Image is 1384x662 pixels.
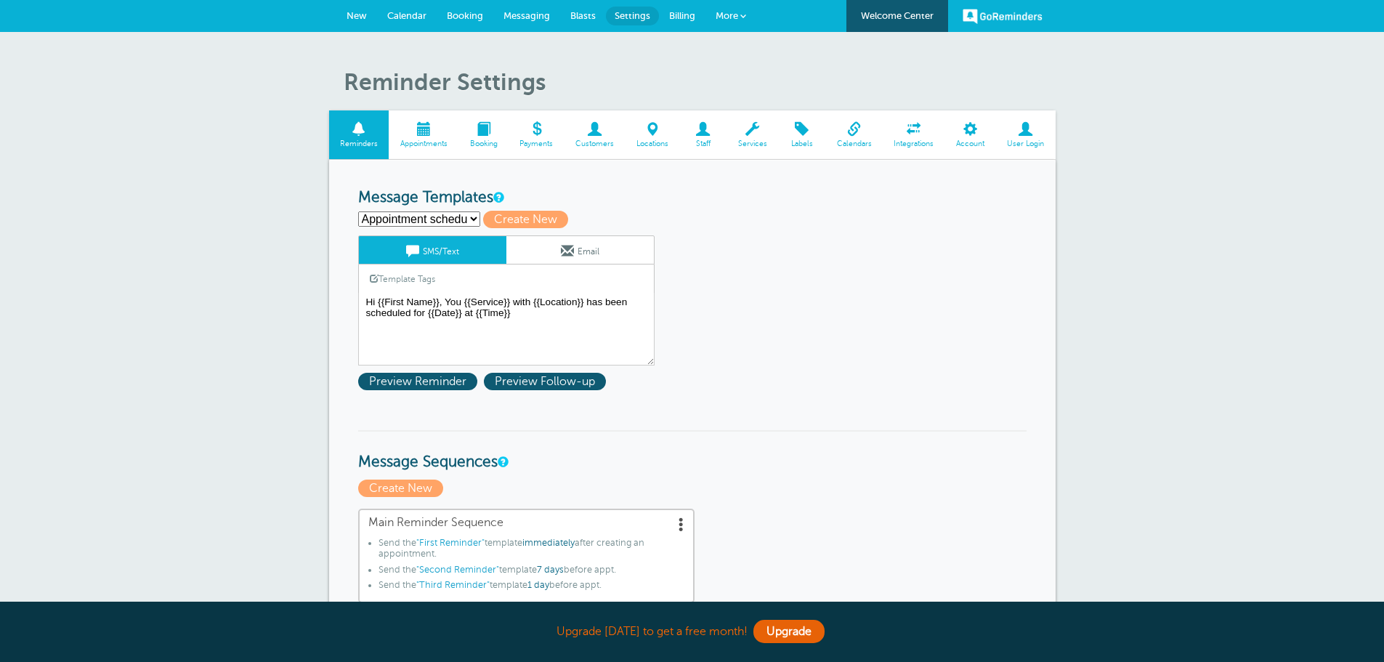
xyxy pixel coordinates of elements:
[833,140,875,148] span: Calendars
[336,140,382,148] span: Reminders
[358,480,443,497] span: Create New
[564,110,626,159] a: Customers
[483,213,575,226] a: Create New
[358,189,1027,207] h3: Message Templates
[458,110,509,159] a: Booking
[727,110,778,159] a: Services
[669,10,695,21] span: Billing
[358,430,1027,472] h3: Message Sequences
[379,580,684,596] li: Send the template before appt.
[379,565,684,581] li: Send the template before appt.
[537,565,564,575] span: 7 days
[506,236,654,264] a: Email
[484,373,606,390] span: Preview Follow-up
[527,580,549,590] span: 1 day
[359,236,506,264] a: SMS/Text
[572,140,618,148] span: Customers
[570,10,596,21] span: Blasts
[358,293,655,366] textarea: Hi {{First Name}}, You {{Service}} with {{Location}} has been scheduled for {{Date}} at {{Time}}
[387,10,426,21] span: Calendar
[952,140,989,148] span: Account
[389,110,458,159] a: Appointments
[483,211,568,228] span: Create New
[516,140,557,148] span: Payments
[883,110,945,159] a: Integrations
[447,10,483,21] span: Booking
[396,140,451,148] span: Appointments
[522,538,575,548] span: immediately
[329,616,1056,647] div: Upgrade [DATE] to get a free month!
[687,140,719,148] span: Staff
[626,110,680,159] a: Locations
[493,193,502,202] a: This is the wording for your reminder and follow-up messages. You can create multiple templates i...
[344,68,1056,96] h1: Reminder Settings
[679,110,727,159] a: Staff
[615,10,650,21] span: Settings
[890,140,938,148] span: Integrations
[416,565,499,575] span: "Second Reminder"
[416,580,490,590] span: "Third Reminder"
[753,620,825,643] a: Upgrade
[347,10,367,21] span: New
[996,110,1056,159] a: User Login
[778,110,825,159] a: Labels
[509,110,564,159] a: Payments
[785,140,818,148] span: Labels
[633,140,673,148] span: Locations
[945,110,996,159] a: Account
[716,10,738,21] span: More
[358,373,477,390] span: Preview Reminder
[498,457,506,467] a: Message Sequences allow you to setup multiple reminder schedules that can use different Message T...
[358,509,695,603] a: Main Reminder Sequence Send the"First Reminder"templateimmediatelyafter creating an appointment.S...
[825,110,883,159] a: Calendars
[416,538,485,548] span: "First Reminder"
[358,375,484,388] a: Preview Reminder
[734,140,771,148] span: Services
[359,265,446,293] a: Template Tags
[379,538,684,565] li: Send the template after creating an appointment.
[503,10,550,21] span: Messaging
[358,482,447,495] a: Create New
[1003,140,1048,148] span: User Login
[606,7,659,25] a: Settings
[484,375,610,388] a: Preview Follow-up
[368,516,684,530] span: Main Reminder Sequence
[466,140,501,148] span: Booking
